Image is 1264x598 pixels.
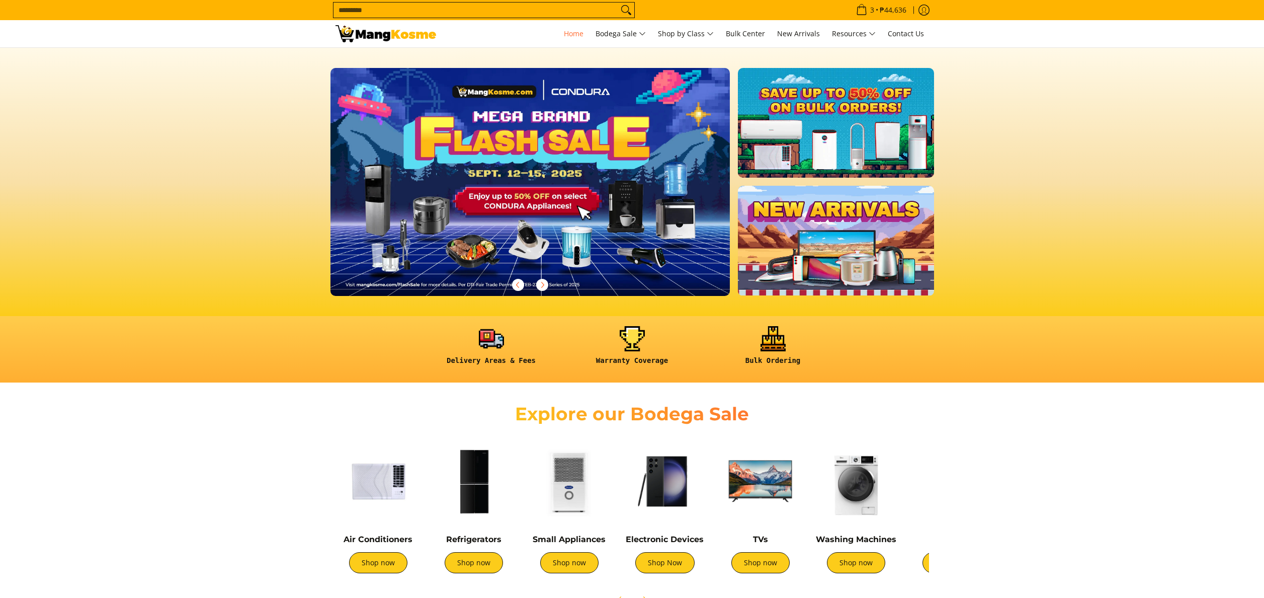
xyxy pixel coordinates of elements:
a: Shop now [349,552,407,573]
span: • [853,5,909,16]
span: Resources [832,28,876,40]
a: Bulk Center [721,20,770,47]
a: Shop now [827,552,885,573]
a: Shop now [540,552,599,573]
a: Resources [827,20,881,47]
a: <h6><strong>Bulk Ordering</strong></h6> [708,326,838,373]
span: New Arrivals [777,29,820,38]
a: Bodega Sale [591,20,651,47]
button: Previous [507,274,529,296]
a: Refrigerators [446,535,501,544]
span: Shop by Class [658,28,714,40]
button: Next [531,274,553,296]
span: 3 [869,7,876,14]
a: Shop now [922,552,981,573]
img: Air Conditioners [335,438,421,524]
img: Washing Machines [813,438,899,524]
img: Mang Kosme: Your Home Appliances Warehouse Sale Partner! [335,25,436,42]
span: Home [564,29,583,38]
span: Bulk Center [726,29,765,38]
img: Small Appliances [527,438,612,524]
a: Air Conditioners [344,535,412,544]
a: TVs [753,535,768,544]
a: Contact Us [883,20,929,47]
img: Desktop homepage 29339654 2507 42fb b9ff a0650d39e9ed [330,68,730,296]
nav: Main Menu [446,20,929,47]
a: New Arrivals [772,20,825,47]
img: Cookers [909,438,994,524]
img: TVs [718,438,803,524]
a: Shop Now [635,552,695,573]
a: <h6><strong>Warranty Coverage</strong></h6> [567,326,698,373]
h2: Explore our Bodega Sale [486,403,778,425]
span: Contact Us [888,29,924,38]
button: Search [618,3,634,18]
a: Electronic Devices [626,535,704,544]
a: Shop now [731,552,790,573]
span: Bodega Sale [596,28,646,40]
a: Washing Machines [816,535,896,544]
span: ₱44,636 [878,7,908,14]
img: Refrigerators [431,438,517,524]
img: Electronic Devices [622,438,708,524]
a: Small Appliances [533,535,606,544]
a: Home [559,20,588,47]
a: <h6><strong>Delivery Areas & Fees</strong></h6> [426,326,557,373]
a: Shop now [445,552,503,573]
a: Shop by Class [653,20,719,47]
